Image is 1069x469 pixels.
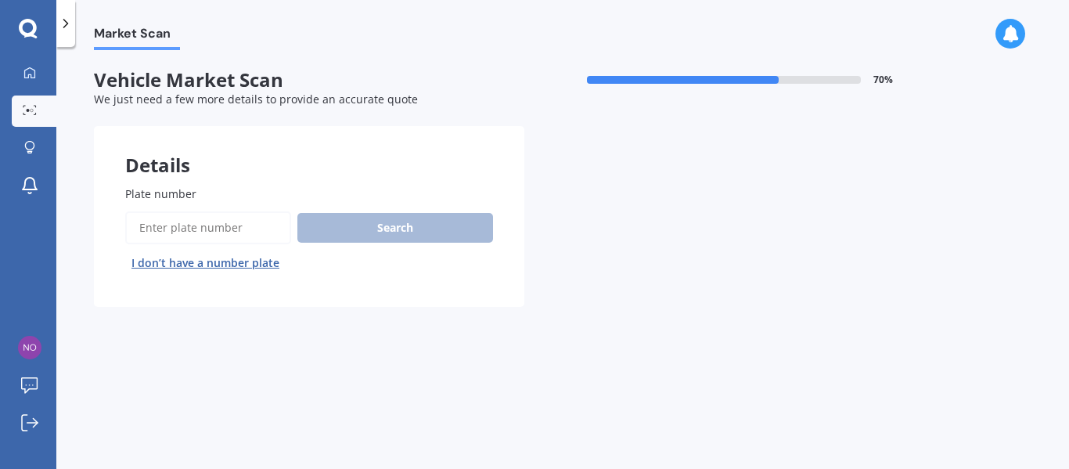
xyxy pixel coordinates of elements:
[18,336,41,359] img: ebdd9be99d34f31e54ef7cae1845f127
[873,74,893,85] span: 70 %
[94,92,418,106] span: We just need a few more details to provide an accurate quote
[125,211,291,244] input: Enter plate number
[94,69,524,92] span: Vehicle Market Scan
[125,251,286,276] button: I don’t have a number plate
[125,186,196,201] span: Plate number
[94,126,524,173] div: Details
[94,26,180,47] span: Market Scan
